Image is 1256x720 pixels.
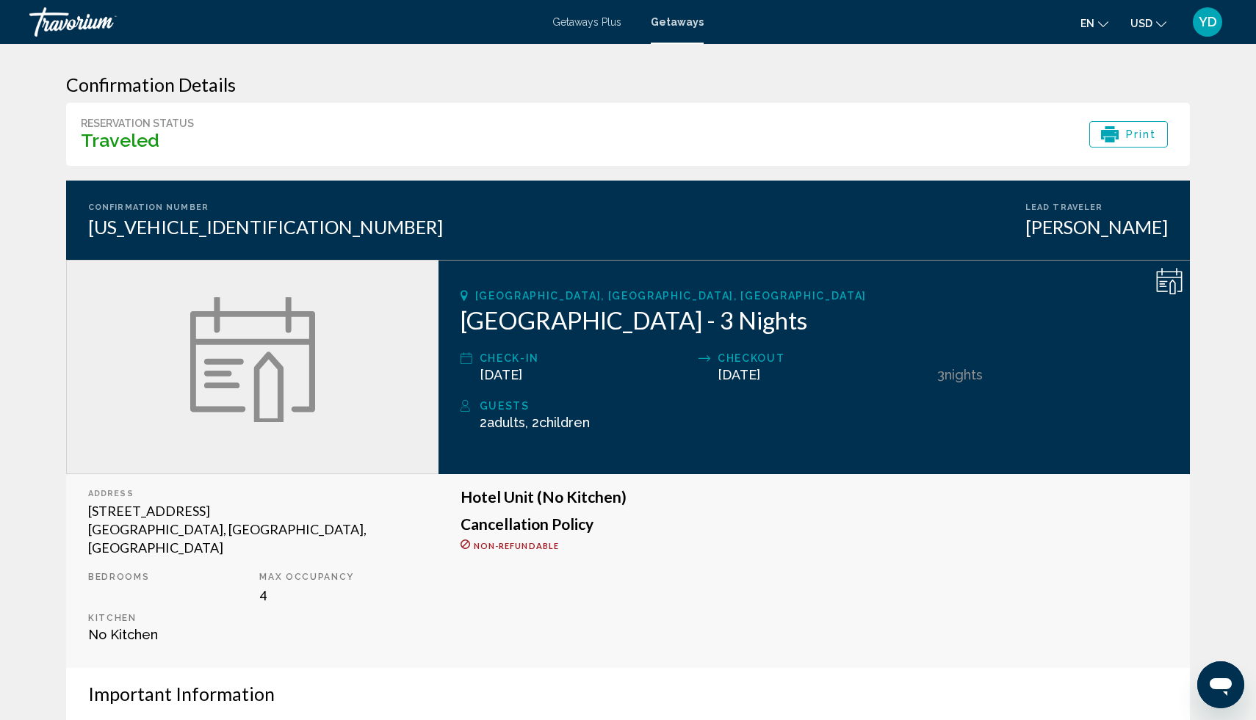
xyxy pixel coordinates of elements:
div: Guests [480,397,1168,415]
span: [DATE] [480,367,522,382]
a: Getaways Plus [552,16,621,28]
span: Adults [487,415,525,430]
button: User Menu [1188,7,1227,37]
span: Nights [945,367,983,382]
p: Max Occupancy [259,572,416,582]
span: en [1080,18,1094,29]
div: [PERSON_NAME] [1025,216,1168,238]
span: , 2 [525,415,590,430]
h3: Important Information [88,683,1168,705]
span: [GEOGRAPHIC_DATA], [GEOGRAPHIC_DATA], [GEOGRAPHIC_DATA] [475,290,867,302]
iframe: Кнопка запуска окна обмена сообщениями [1197,661,1244,708]
div: Address [88,489,416,498]
div: [US_VEHICLE_IDENTIFICATION_NUMBER] [88,216,443,238]
span: 2 [480,415,525,430]
h3: Confirmation Details [66,73,1190,95]
span: Print [1126,122,1157,147]
h3: Hotel Unit (No Kitchen) [461,489,1168,505]
div: Checkout [718,349,929,367]
div: Lead Traveler [1025,203,1168,212]
div: Check-In [480,349,691,367]
button: Change currency [1130,12,1166,34]
a: Getaways [651,16,704,28]
span: YD [1199,15,1217,29]
span: 4 [259,586,267,602]
span: 3 [937,367,945,382]
div: Confirmation Number [88,203,443,212]
h3: Cancellation Policy [461,516,1168,532]
p: Bedrooms [88,572,245,582]
h3: Traveled [81,129,194,151]
span: [DATE] [718,367,760,382]
span: Children [539,415,590,430]
button: Print [1089,121,1169,148]
p: Kitchen [88,613,245,623]
span: No Kitchen [88,627,158,642]
span: Non-refundable [474,541,559,550]
div: [STREET_ADDRESS] [GEOGRAPHIC_DATA], [GEOGRAPHIC_DATA], [GEOGRAPHIC_DATA] [88,502,416,557]
div: Reservation Status [81,117,194,129]
button: Change language [1080,12,1108,34]
span: USD [1130,18,1152,29]
a: Travorium [29,7,538,37]
h2: [GEOGRAPHIC_DATA] - 3 Nights [461,305,1168,335]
